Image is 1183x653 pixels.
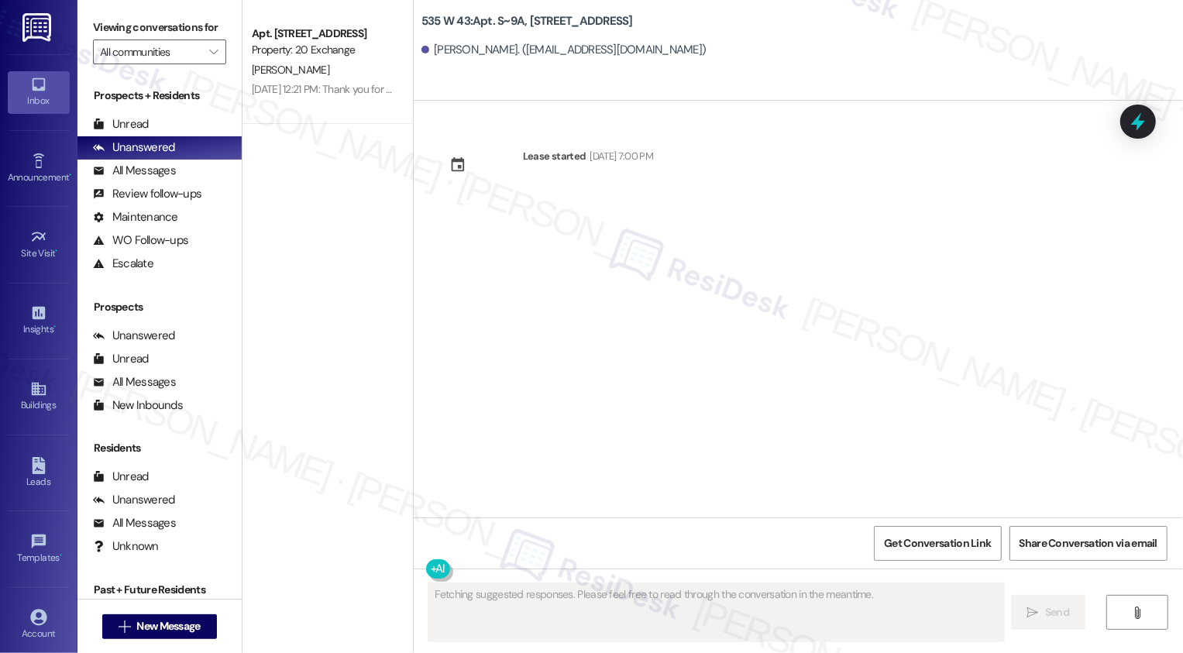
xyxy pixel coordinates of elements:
a: Inbox [8,71,70,113]
div: All Messages [93,374,176,390]
img: ResiDesk Logo [22,13,54,42]
div: Property: 20 Exchange [252,42,395,58]
div: [PERSON_NAME]. ([EMAIL_ADDRESS][DOMAIN_NAME]) [421,42,707,58]
div: WO Follow-ups [93,232,188,249]
a: Insights • [8,300,70,342]
textarea: Fetching suggested responses. Please feel free to read through the conversation in the meantime. [428,583,1004,641]
span: [PERSON_NAME] [252,63,329,77]
b: 535 W 43: Apt. S~9A, [STREET_ADDRESS] [421,13,633,29]
div: All Messages [93,515,176,531]
i:  [119,620,130,633]
label: Viewing conversations for [93,15,226,40]
div: Residents [77,440,242,456]
div: Unanswered [93,492,175,508]
a: Templates • [8,528,70,570]
a: Leads [8,452,70,494]
button: Send [1011,595,1086,630]
div: Unread [93,116,149,132]
button: Get Conversation Link [874,526,1001,561]
div: Apt. [STREET_ADDRESS] [252,26,395,42]
span: New Message [136,618,200,634]
div: Lease started [523,148,586,164]
div: [DATE] 7:00 PM [586,148,653,164]
i:  [1132,607,1143,619]
div: Escalate [93,256,153,272]
div: Unread [93,469,149,485]
div: Unanswered [93,328,175,344]
a: Site Visit • [8,224,70,266]
div: Unread [93,351,149,367]
div: Unanswered [93,139,175,156]
div: All Messages [93,163,176,179]
div: Review follow-ups [93,186,201,202]
i:  [209,46,218,58]
div: Past + Future Residents [77,582,242,598]
a: Account [8,604,70,646]
button: New Message [102,614,217,639]
span: Share Conversation via email [1020,535,1157,552]
div: New Inbounds [93,397,183,414]
div: [DATE] 12:21 PM: Thank you for contacting our leasing department. A leasing partner will be in to... [252,82,946,96]
div: Prospects [77,299,242,315]
div: Prospects + Residents [77,88,242,104]
a: Buildings [8,376,70,418]
div: Maintenance [93,209,178,225]
span: Get Conversation Link [884,535,991,552]
input: All communities [100,40,201,64]
span: • [60,550,62,561]
span: • [56,246,58,256]
button: Share Conversation via email [1009,526,1168,561]
span: Send [1045,604,1069,620]
i:  [1027,607,1039,619]
span: • [69,170,71,180]
div: Unknown [93,538,159,555]
span: • [53,321,56,332]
